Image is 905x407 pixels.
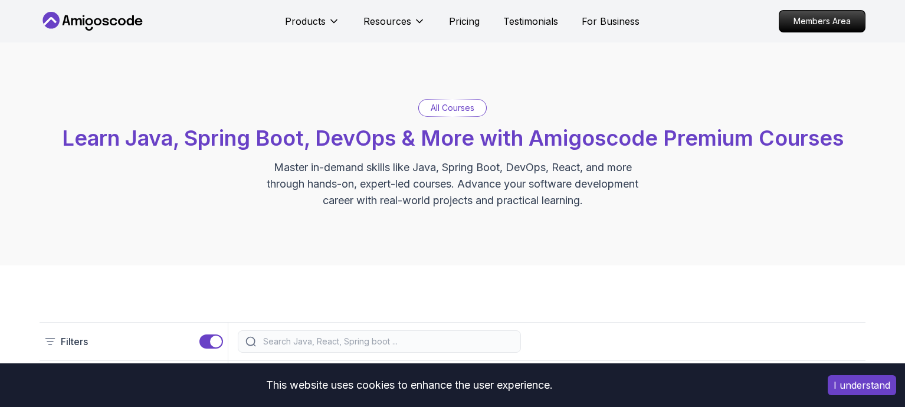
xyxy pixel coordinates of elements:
a: For Business [582,14,640,28]
a: Testimonials [503,14,558,28]
input: Search Java, React, Spring boot ... [261,336,513,347]
div: This website uses cookies to enhance the user experience. [9,372,810,398]
p: Members Area [779,11,865,32]
p: Resources [363,14,411,28]
p: Filters [61,334,88,349]
button: Resources [363,14,425,38]
p: Master in-demand skills like Java, Spring Boot, DevOps, React, and more through hands-on, expert-... [254,159,651,209]
button: Products [285,14,340,38]
button: Accept cookies [828,375,896,395]
p: Products [285,14,326,28]
a: Members Area [779,10,865,32]
p: All Courses [431,102,474,114]
a: Pricing [449,14,480,28]
span: Learn Java, Spring Boot, DevOps & More with Amigoscode Premium Courses [62,125,844,151]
